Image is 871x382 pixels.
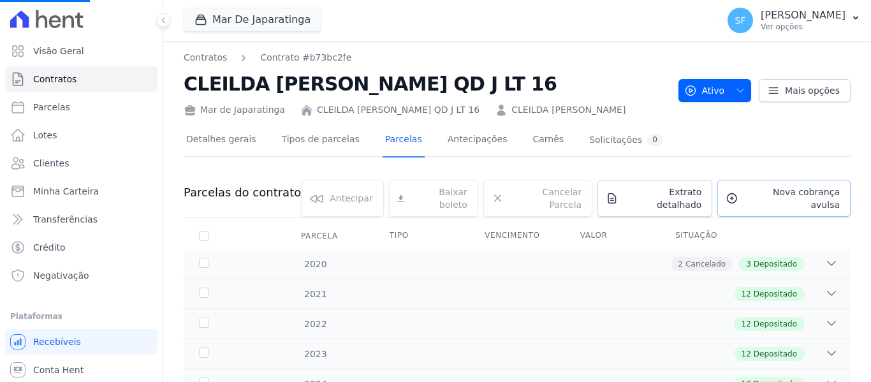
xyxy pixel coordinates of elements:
a: Visão Geral [5,38,157,64]
span: 2 [678,258,684,270]
th: Tipo [374,223,469,249]
p: [PERSON_NAME] [761,9,845,22]
a: Carnês [530,124,566,158]
span: Visão Geral [33,45,84,57]
a: Antecipações [445,124,510,158]
span: 12 [742,318,751,330]
span: 12 [742,348,751,360]
a: Clientes [5,151,157,176]
div: Plataformas [10,309,152,324]
span: Crédito [33,241,66,254]
span: Depositado [754,258,797,270]
span: Conta Hent [33,364,84,376]
span: Contratos [33,73,77,85]
p: Ver opções [761,22,845,32]
span: Nova cobrança avulsa [743,186,840,211]
span: 12 [742,288,751,300]
span: Lotes [33,129,57,142]
a: Extrato detalhado [597,180,712,217]
a: Detalhes gerais [184,124,259,158]
button: Mar De Japaratinga [184,8,321,32]
a: Contratos [5,66,157,92]
nav: Breadcrumb [184,51,351,64]
span: Cancelado [685,258,726,270]
span: Ativo [684,79,725,102]
h2: CLEILDA [PERSON_NAME] QD J LT 16 [184,70,668,98]
a: Lotes [5,122,157,148]
div: Mar de Japaratinga [184,103,285,117]
a: CLEILDA [PERSON_NAME] QD J LT 16 [317,103,479,117]
span: Depositado [754,318,797,330]
span: Depositado [754,348,797,360]
span: 3 [746,258,751,270]
h3: Parcelas do contrato [184,185,301,200]
span: Negativação [33,269,89,282]
nav: Breadcrumb [184,51,668,64]
th: Vencimento [469,223,564,249]
div: 0 [647,134,662,146]
a: Transferências [5,207,157,232]
a: Contratos [184,51,227,64]
button: Ativo [678,79,752,102]
a: Nova cobrança avulsa [717,180,851,217]
span: Depositado [754,288,797,300]
th: Valor [565,223,660,249]
a: Tipos de parcelas [279,124,362,158]
div: Parcela [286,223,353,249]
span: Mais opções [785,84,840,97]
a: Parcelas [5,94,157,120]
a: Negativação [5,263,157,288]
a: Parcelas [383,124,425,158]
span: Parcelas [33,101,70,114]
div: Solicitações [589,134,662,146]
a: Crédito [5,235,157,260]
span: Recebíveis [33,335,81,348]
span: Clientes [33,157,69,170]
a: Mais opções [759,79,851,102]
span: Transferências [33,213,98,226]
a: Minha Carteira [5,179,157,204]
span: Extrato detalhado [624,186,702,211]
button: SF [PERSON_NAME] Ver opções [717,3,871,38]
span: Minha Carteira [33,185,99,198]
a: Solicitações0 [587,124,665,158]
a: CLEILDA [PERSON_NAME] [511,103,626,117]
a: Contrato #b73bc2fe [260,51,351,64]
th: Situação [660,223,755,249]
a: Recebíveis [5,329,157,355]
span: SF [735,16,746,25]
